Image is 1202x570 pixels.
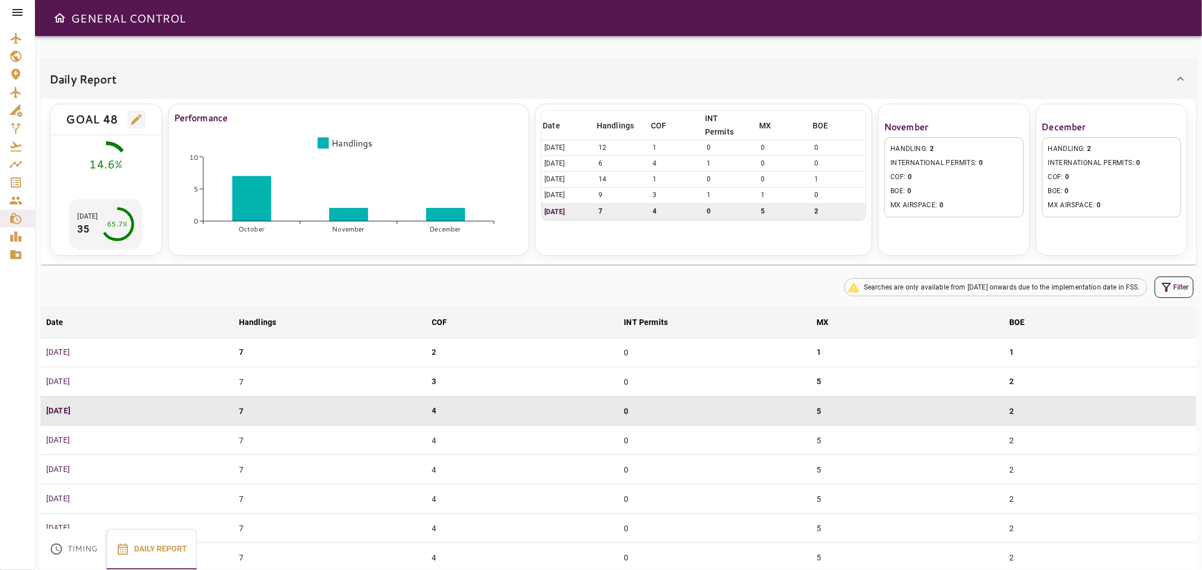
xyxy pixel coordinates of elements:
[597,119,634,132] div: Handlings
[542,172,596,188] td: [DATE]
[759,119,786,132] span: MX
[233,426,426,455] td: 7
[1009,315,1024,329] div: BOE
[194,216,198,226] tspan: 0
[597,119,649,132] span: Handlings
[758,156,812,172] td: 0
[1009,315,1039,329] span: BOE
[542,156,596,172] td: [DATE]
[426,484,619,514] td: 4
[189,152,198,162] tspan: 10
[432,405,436,417] p: 4
[77,211,97,221] p: [DATE]
[71,9,185,27] h6: GENERAL CONTROL
[107,219,127,229] div: 65.7%
[651,119,681,132] span: COF
[41,529,197,569] div: basic tabs example
[704,140,758,156] td: 0
[542,188,596,203] td: [DATE]
[618,484,811,514] td: 0
[618,397,811,426] td: 0
[1004,514,1196,543] td: 2
[811,140,866,156] td: 0
[41,99,1196,265] div: Daily Report
[704,156,758,172] td: 1
[704,203,758,220] td: 0
[817,376,821,388] p: 5
[432,315,462,329] span: COF
[1004,455,1196,484] td: 2
[46,376,228,388] p: [DATE]
[430,225,462,234] tspan: December
[1048,200,1175,211] span: MX AIRSPACE :
[1048,172,1175,183] span: COF :
[46,315,64,329] div: Date
[704,188,758,203] td: 1
[41,59,1196,99] div: Daily Report
[758,188,812,203] td: 1
[66,110,118,128] div: GOAL 48
[811,156,866,172] td: 0
[233,397,426,426] td: 7
[618,455,811,484] td: 0
[542,140,596,156] td: [DATE]
[331,137,372,149] tspan: Handlings
[624,315,682,329] span: INT Permits
[1004,426,1196,455] td: 2
[46,464,228,475] p: [DATE]
[1137,159,1141,167] span: 0
[650,172,704,188] td: 1
[426,455,619,484] td: 4
[596,140,650,156] td: 12
[233,367,426,397] td: 7
[426,426,619,455] td: 4
[758,140,812,156] td: 0
[1048,158,1175,169] span: INTERNATIONAL PERMITS :
[758,203,812,220] td: 5
[194,184,198,194] tspan: 5
[1155,277,1194,298] button: Filter
[596,188,650,203] td: 9
[624,315,668,329] div: INT Permits
[811,172,866,188] td: 1
[618,426,811,455] td: 0
[811,203,866,220] td: 2
[233,514,426,543] td: 7
[1066,173,1070,181] span: 0
[890,172,1017,183] span: COF :
[239,315,276,329] div: Handlings
[432,346,436,358] p: 2
[238,225,265,234] tspan: October
[596,156,650,172] td: 6
[1009,346,1014,358] p: 1
[1009,376,1014,388] p: 2
[239,346,243,358] p: 7
[50,70,117,88] h6: Daily Report
[758,172,812,188] td: 0
[813,119,842,132] span: BOE
[596,203,650,220] td: 7
[705,112,757,139] span: INT Permits
[817,315,843,329] span: MX
[704,172,758,188] td: 0
[811,426,1004,455] td: 5
[705,112,742,139] div: INT Permits
[174,110,524,126] h6: Performance
[759,119,771,132] div: MX
[890,158,1017,169] span: INTERNATIONAL PERMITS :
[1088,145,1092,153] span: 2
[618,514,811,543] td: 0
[811,188,866,203] td: 0
[543,119,560,132] div: Date
[543,119,575,132] span: Date
[650,188,704,203] td: 3
[239,315,291,329] span: Handlings
[89,155,122,172] div: 14.6%
[41,529,107,569] button: Timing
[618,338,811,367] td: 0
[77,221,97,237] p: 35
[46,434,228,446] p: [DATE]
[46,522,228,534] p: [DATE]
[107,529,197,569] button: Daily Report
[811,514,1004,543] td: 5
